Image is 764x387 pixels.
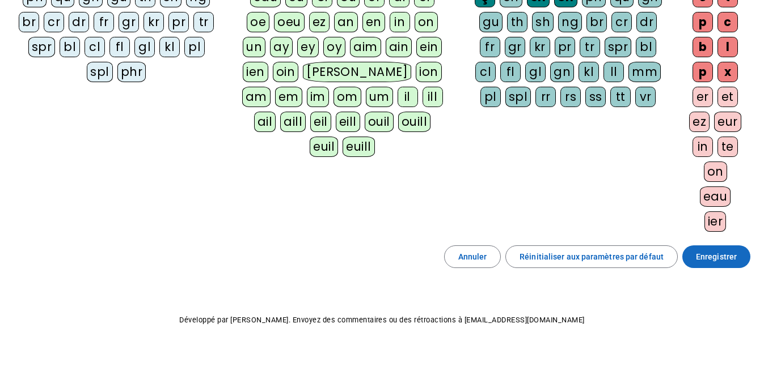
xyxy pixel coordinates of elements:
div: ez [309,12,330,32]
span: Réinitialiser aux paramètres par défaut [520,250,664,263]
div: in [693,137,713,157]
div: gn [550,62,574,82]
div: in [390,12,410,32]
div: tr [580,37,600,57]
div: th [507,12,527,32]
div: l [717,37,738,57]
div: et [717,87,738,107]
div: ill [423,87,443,107]
div: oin [273,62,299,82]
div: gl [525,62,546,82]
div: fr [480,37,500,57]
div: cl [85,37,105,57]
div: ss [585,87,606,107]
div: gr [505,37,525,57]
div: c [717,12,738,32]
div: [PERSON_NAME] [303,62,411,82]
div: rs [560,87,581,107]
div: vr [635,87,656,107]
div: on [704,161,727,182]
div: ay [270,37,293,57]
div: b [693,37,713,57]
div: fr [94,12,114,32]
div: gr [119,12,139,32]
div: ion [416,62,442,82]
div: bl [60,37,80,57]
div: aill [280,112,306,132]
div: kl [579,62,599,82]
div: ll [603,62,624,82]
div: er [693,87,713,107]
div: ail [254,112,276,132]
div: oy [323,37,345,57]
div: x [717,62,738,82]
span: Annuler [458,250,487,263]
div: gl [134,37,155,57]
button: Annuler [444,245,501,268]
div: oe [247,12,269,32]
div: cl [475,62,496,82]
div: fl [500,62,521,82]
div: tt [610,87,631,107]
button: Enregistrer [682,245,750,268]
div: ien [243,62,268,82]
div: te [717,137,738,157]
div: spl [87,62,113,82]
div: im [307,87,329,107]
div: dr [636,12,657,32]
div: eil [310,112,331,132]
div: p [693,12,713,32]
div: br [586,12,607,32]
div: an [334,12,358,32]
div: ein [416,37,442,57]
div: ier [704,211,727,232]
div: eau [700,186,731,207]
div: pl [480,87,501,107]
div: kr [143,12,164,32]
div: spr [605,37,632,57]
button: Réinitialiser aux paramètres par défaut [505,245,678,268]
div: bl [636,37,656,57]
div: ain [386,37,412,57]
div: em [275,87,302,107]
div: euil [310,137,338,157]
span: Enregistrer [696,250,737,263]
div: gu [479,12,503,32]
div: dr [69,12,89,32]
div: tr [193,12,214,32]
div: p [693,62,713,82]
div: pl [184,37,205,57]
div: aim [350,37,381,57]
p: Développé par [PERSON_NAME]. Envoyez des commentaires ou des rétroactions à [EMAIL_ADDRESS][DOMAI... [9,313,755,327]
div: spl [505,87,531,107]
div: mm [628,62,661,82]
div: ng [558,12,582,32]
div: pr [168,12,189,32]
div: um [366,87,393,107]
div: ez [689,112,710,132]
div: euill [343,137,374,157]
div: on [415,12,438,32]
div: cr [44,12,64,32]
div: cr [611,12,632,32]
div: fl [109,37,130,57]
div: pr [555,37,575,57]
div: spr [28,37,56,57]
div: om [334,87,361,107]
div: ouill [398,112,430,132]
div: en [362,12,385,32]
div: am [242,87,271,107]
div: un [243,37,265,57]
div: il [398,87,418,107]
div: ouil [365,112,394,132]
div: kl [159,37,180,57]
div: kr [530,37,550,57]
div: ey [297,37,319,57]
div: br [19,12,39,32]
div: oeu [274,12,305,32]
div: sh [532,12,554,32]
div: phr [117,62,146,82]
div: eill [336,112,360,132]
div: eur [714,112,741,132]
div: rr [535,87,556,107]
